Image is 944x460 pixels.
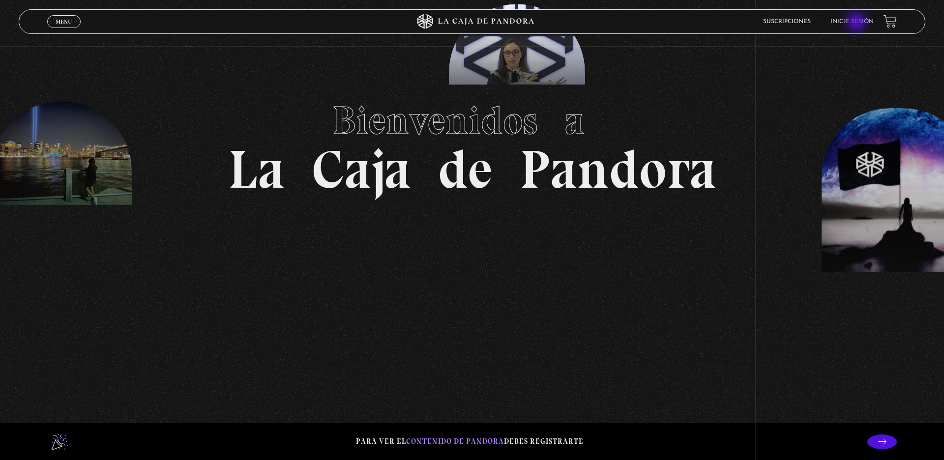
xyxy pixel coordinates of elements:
span: Menu [56,19,72,25]
span: Cerrar [53,27,76,34]
span: contenido de Pandora [406,437,504,446]
a: Suscripciones [763,19,811,25]
h1: La Caja de Pandora [228,88,716,197]
span: Bienvenidos a [332,97,612,144]
a: View your shopping cart [884,15,897,28]
p: Para ver el debes registrarte [356,435,584,448]
a: Inicie sesión [830,19,874,25]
